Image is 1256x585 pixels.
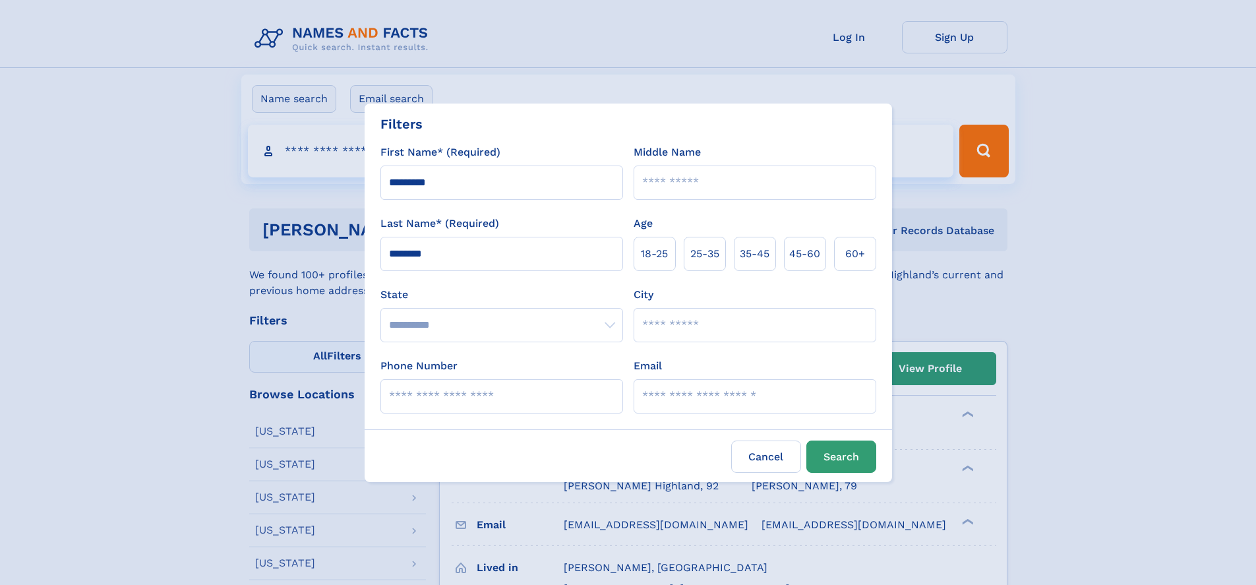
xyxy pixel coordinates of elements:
div: Filters [380,114,423,134]
label: Age [634,216,653,231]
button: Search [806,441,876,473]
label: State [380,287,623,303]
label: Email [634,358,662,374]
span: 35‑45 [740,246,769,262]
span: 25‑35 [690,246,719,262]
label: Last Name* (Required) [380,216,499,231]
span: 45‑60 [789,246,820,262]
label: First Name* (Required) [380,144,500,160]
label: Phone Number [380,358,458,374]
label: City [634,287,653,303]
label: Cancel [731,441,801,473]
span: 60+ [845,246,865,262]
label: Middle Name [634,144,701,160]
span: 18‑25 [641,246,668,262]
